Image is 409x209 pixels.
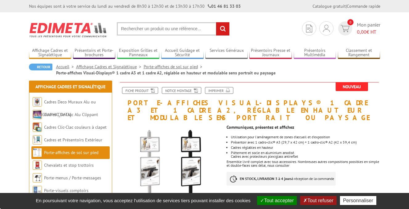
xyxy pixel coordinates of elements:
[294,48,336,58] a: Présentoirs Multimédia
[33,99,96,117] a: Cadres Deco Muraux Alu ou [GEOGRAPHIC_DATA]
[29,64,52,70] a: Retour
[122,87,158,94] a: Fiche produit
[205,87,233,94] a: Imprimer
[231,135,380,139] li: Utilisation pour l'aménagement de zones d'accueil et d'exposition
[44,162,94,168] a: Chevalets et stop trottoirs
[227,124,294,130] strong: Communiquez, présentez et affichez
[313,3,346,9] a: Catalogue gratuit
[73,48,116,58] a: Présentoirs et Porte-brochures
[44,175,101,181] a: Porte-menus / Porte-messages
[44,188,88,193] a: Porte-visuels comptoirs
[162,87,201,94] a: Notice Montage
[208,3,241,9] strong: 01 46 81 33 03
[340,196,376,205] button: Personnaliser (fenêtre modale)
[33,123,42,132] img: Cadres Clic-Clac couleurs à clapet
[33,135,42,144] img: Cadres et Présentoirs Extérieur
[357,21,380,36] span: Mon panier
[231,151,380,158] li: Piètement et socle en aluminium anodisé. Cadres avec protecteurs plexiglass antireflet
[44,137,102,143] a: Cadres et Présentoirs Extérieur
[144,64,205,69] a: Porte-affiches de sol sur pied
[313,3,380,9] div: |
[231,146,380,149] li: Cadres réglables en hauteur
[33,198,254,203] span: En poursuivant votre navigation, vous acceptez l'utilisation de services tiers pouvant installer ...
[117,48,160,58] a: Exposition Grilles et Panneaux
[33,148,42,157] img: Porte-affiches de sol sur pied
[357,29,366,35] span: 0,00
[29,19,108,41] img: Edimeta
[35,84,105,90] a: Affichage Cadres et Signalétique
[227,172,336,186] p: à réception de la commande
[44,150,98,155] a: Porte-affiches de sol sur pied
[357,28,380,36] span: € HT
[117,22,230,36] input: Rechercher un produit ou une référence...
[76,64,144,69] a: Affichage Cadres et Signalétique
[336,82,368,91] span: Nouveau
[29,48,72,58] a: Affichage Cadres et Signalétique
[33,186,42,195] img: Porte-visuels comptoirs
[337,21,380,36] a: devis rapide 0 Mon panier 0,00€ HT
[347,19,354,25] span: 0
[231,140,380,144] li: Présentoir avec 1 cadro-clic® A3 (29,7 x 42 cm) + 1 cadro-clic® A2 (42 x 59,4 cm)
[240,176,292,181] strong: EN STOCK, LIVRAISON 3 à 4 jours
[33,97,42,107] img: Cadres Deco Muraux Alu ou Bois
[300,196,336,205] button: Tout refuser
[33,161,42,170] img: Chevalets et stop trottoirs
[33,173,42,182] img: Porte-menus / Porte-messages
[216,22,229,36] input: rechercher
[227,122,385,195] div: Ensemble livré complet avec tous accessoires. Nombreuses autres compositions possibles en simple ...
[249,48,292,58] a: Présentoirs Presse et Journaux
[205,48,248,58] a: Services Généraux
[56,70,276,76] li: Porte-affiches Visual-Displays® 1 cadre A3 et 1 cadre A2, réglable en hauteur et modulable sens p...
[341,25,350,32] img: devis rapide
[338,48,380,58] a: Classement et Rangement
[114,82,385,122] h1: Porte-affiches Visual-Displays® 1 cadre A3 et 1 cadre A2, réglable en hauteur et modulable sens p...
[323,25,330,32] img: devis rapide
[306,25,312,32] img: devis rapide
[161,48,204,58] a: Accueil Guidage et Sécurité
[56,64,76,69] a: Accueil
[29,3,241,9] div: Nos équipes sont à votre service du lundi au vendredi de 8h30 à 12h30 et de 13h30 à 17h30
[347,3,380,9] a: Commande rapide
[44,112,98,117] a: Cadres Clic-Clac Alu Clippant
[44,124,107,130] a: Cadres Clic-Clac couleurs à clapet
[257,196,297,205] button: Tout accepter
